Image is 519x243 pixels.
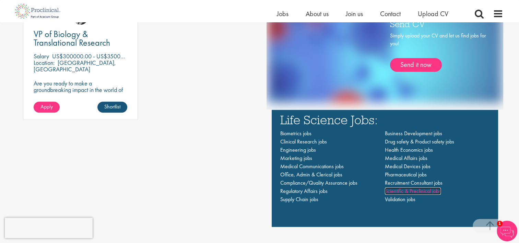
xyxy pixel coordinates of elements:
[385,130,442,137] a: Business Development jobs
[346,9,363,18] a: Join us
[385,163,430,170] a: Medical Devices jobs
[5,218,93,238] iframe: reCAPTCHA
[280,130,311,137] a: Biometrics jobs
[40,103,53,110] span: Apply
[34,59,55,67] span: Location:
[277,9,288,18] a: Jobs
[97,102,127,113] a: Shortlist
[34,30,127,47] a: VP of Biology & Translational Research
[280,163,344,170] a: Medical Communications jobs
[280,146,316,153] a: Engineering jobs
[497,221,503,227] span: 1
[34,28,110,48] span: VP of Biology & Translational Research
[52,52,162,60] p: US$300000.00 - US$350000.00 per annum
[280,154,312,162] a: Marketing jobs
[280,187,328,195] a: Regulatory Affairs jobs
[385,138,454,145] a: Drug safety & Product safety jobs
[280,129,489,204] nav: Main navigation
[385,196,415,203] a: Validation jobs
[385,154,427,162] a: Medical Affairs jobs
[385,171,427,178] a: Pharmaceutical jobs
[385,179,443,186] a: Recruitment Consultant jobs
[280,171,342,178] a: Office, Admin & Clerical jobs
[390,32,486,72] div: Simply upload your CV and let us find jobs for you!
[380,9,401,18] a: Contact
[390,58,442,72] a: Send it now
[280,196,318,203] a: Supply Chain jobs
[34,52,49,60] span: Salary
[280,138,327,145] a: Clinical Research jobs
[418,9,448,18] a: Upload CV
[280,179,357,186] a: Compliance/Quality Assurance jobs
[34,59,116,73] p: [GEOGRAPHIC_DATA], [GEOGRAPHIC_DATA]
[497,221,517,241] img: Chatbot
[390,19,486,28] h3: Send CV
[306,9,329,18] a: About us
[385,187,441,195] a: Scientific & Preclinical jobs
[385,146,433,153] a: Health Economics jobs
[280,113,489,126] h3: Life Science Jobs:
[34,102,60,113] a: Apply
[34,80,127,113] p: Are you ready to make a groundbreaking impact in the world of biotechnology? Join a growing compa...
